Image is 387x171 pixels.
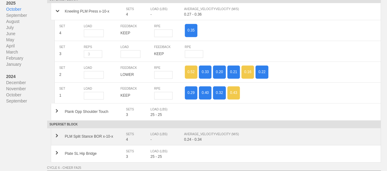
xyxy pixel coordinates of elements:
[65,134,126,139] div: PLM Split Stance BOR x-10-x
[59,23,84,29] div: SET
[185,44,376,50] div: RPE
[47,121,381,128] div: SUPERSET BLOCK
[121,44,154,50] div: LOAD
[59,29,84,37] div: 4
[6,49,47,55] div: March
[184,12,376,17] div: 0.27 - 0.36
[213,65,225,79] div: 0.20
[6,92,47,98] div: October
[126,131,144,137] div: SETS
[59,92,84,99] div: 1
[59,44,84,50] div: SET
[185,24,197,37] div: 0.35
[126,148,144,154] div: SETS
[213,86,225,99] div: 0.32
[126,106,144,113] div: SETS
[121,29,154,37] div: KEEP
[6,12,47,18] div: September
[6,98,47,104] div: September
[6,43,47,49] div: April
[241,65,254,79] div: 0.16
[184,131,370,137] div: AVERAGE_VELOCITY VELOCITY (M/S)
[121,92,154,99] div: KEEP
[56,151,58,154] img: carrot_right.png
[6,24,47,31] div: July
[121,65,154,71] div: FEEDBACK
[199,65,211,79] div: 0.33
[154,50,185,58] div: KEEP
[59,71,84,79] div: 2
[6,37,47,43] div: May
[185,86,197,99] div: 0.29
[151,131,178,137] div: LOAD (LBS)
[151,12,184,17] div: -
[84,23,121,29] div: LOAD
[126,154,151,159] div: 3
[151,113,184,117] div: 25 - 25
[84,86,121,92] div: LOAD
[121,23,154,29] div: FEEDBACK
[126,12,151,17] div: 4
[126,113,151,117] div: 3
[154,44,185,50] div: FEEDBACK
[151,137,184,142] div: -
[84,44,121,50] div: REPS
[6,18,47,24] div: August
[255,65,268,79] div: 0.22
[184,137,376,142] div: 0.24 - 0.34
[47,166,381,169] div: CYCLE 6 - CHEER FA25
[356,142,387,171] iframe: Chat Widget
[65,9,126,13] div: Kneeling PLM Press x-10-x
[6,80,47,86] div: December
[59,65,84,71] div: SET
[151,6,178,12] div: LOAD (LBS)
[151,148,178,154] div: LOAD (LBS)
[151,154,184,159] div: 25 - 25
[126,137,151,142] div: 4
[56,134,58,137] img: carrot_right.png
[6,73,47,80] div: 2024
[227,86,240,99] div: 0.43
[199,86,211,99] div: 0.40
[6,55,47,61] div: February
[56,109,58,113] img: carrot_right.png
[121,71,154,79] div: LOWER
[121,86,154,92] div: FEEDBACK
[59,50,84,58] div: 3
[154,65,185,71] div: RPE
[126,6,144,12] div: SETS
[185,65,197,79] div: 0.52
[151,106,178,113] div: LOAD (LBS)
[6,31,47,37] div: June
[56,10,59,12] img: carrot_down.png
[6,6,47,12] div: October
[84,65,121,71] div: LOAD
[227,65,240,79] div: 0.21
[154,86,185,92] div: RPE
[6,61,47,67] div: January
[6,86,47,92] div: November
[84,50,102,58] input: 3
[59,86,84,92] div: SET
[65,151,126,156] div: Plate SL Hip Bridge
[65,110,126,114] div: Plank Opp Shoulder Touch
[184,6,370,12] div: AVERAGE_VELOCITY VELOCITY (M/S)
[154,23,185,29] div: RPE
